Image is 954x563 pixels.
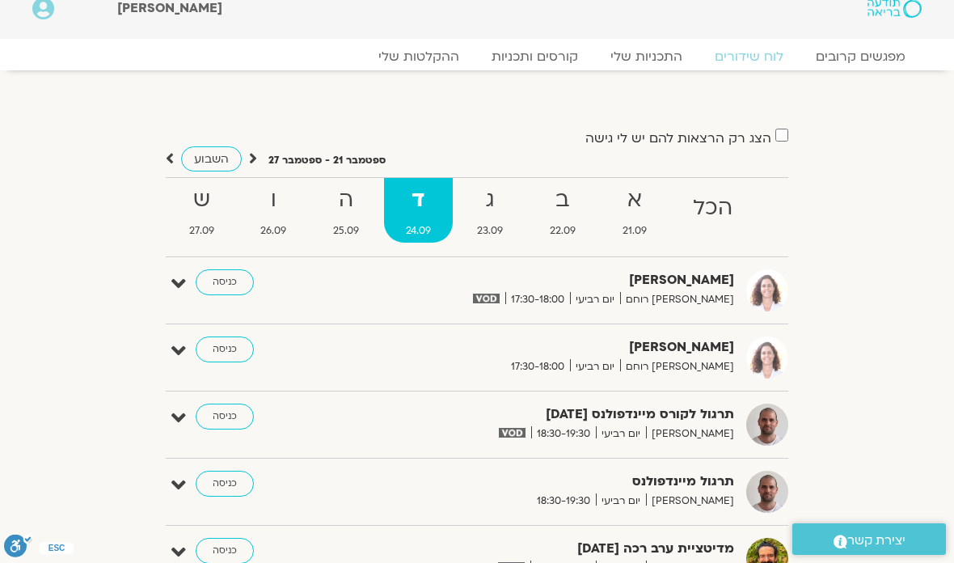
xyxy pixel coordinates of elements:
[505,358,570,375] span: 17:30-18:00
[196,337,254,362] a: כניסה
[386,269,734,291] strong: [PERSON_NAME]
[311,178,381,243] a: ה25.09
[601,178,669,243] a: א21.09
[570,358,620,375] span: יום רביעי
[384,222,453,239] span: 24.09
[196,404,254,430] a: כניסה
[531,493,596,510] span: 18:30-19:30
[386,337,734,358] strong: [PERSON_NAME]
[456,178,526,243] a: ג23.09
[528,182,597,218] strong: ב
[456,182,526,218] strong: ג
[847,530,905,552] span: יצירת קשר
[268,152,386,169] p: ספטמבר 21 - ספטמבר 27
[800,49,922,65] a: מפגשים קרובים
[196,269,254,295] a: כניסה
[456,222,526,239] span: 23.09
[528,222,597,239] span: 22.09
[475,49,594,65] a: קורסים ותכניות
[167,182,236,218] strong: ש
[570,291,620,308] span: יום רביעי
[386,471,734,493] strong: תרגול מיינדפולנס
[239,178,309,243] a: ו26.09
[620,358,734,375] span: [PERSON_NAME] רוחם
[362,49,475,65] a: ההקלטות שלי
[384,178,453,243] a: ד24.09
[181,146,242,171] a: השבוע
[311,222,381,239] span: 25.09
[596,493,646,510] span: יום רביעי
[601,182,669,218] strong: א
[167,222,236,239] span: 27.09
[239,182,309,218] strong: ו
[596,425,646,442] span: יום רביעי
[585,131,771,146] label: הצג רק הרצאות להם יש לי גישה
[239,222,309,239] span: 26.09
[384,182,453,218] strong: ד
[531,425,596,442] span: 18:30-19:30
[699,49,800,65] a: לוח שידורים
[311,182,381,218] strong: ה
[386,538,734,560] strong: מדיטציית ערב רכה [DATE]
[505,291,570,308] span: 17:30-18:00
[620,291,734,308] span: [PERSON_NAME] רוחם
[792,523,946,555] a: יצירת קשר
[473,294,500,303] img: vodicon
[646,493,734,510] span: [PERSON_NAME]
[196,471,254,497] a: כניסה
[671,178,754,243] a: הכל
[194,151,229,167] span: השבוע
[671,190,754,226] strong: הכל
[32,49,922,65] nav: Menu
[594,49,699,65] a: התכניות שלי
[167,178,236,243] a: ש27.09
[601,222,669,239] span: 21.09
[646,425,734,442] span: [PERSON_NAME]
[528,178,597,243] a: ב22.09
[386,404,734,425] strong: תרגול לקורס מיינדפולנס [DATE]
[499,428,526,438] img: vodicon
